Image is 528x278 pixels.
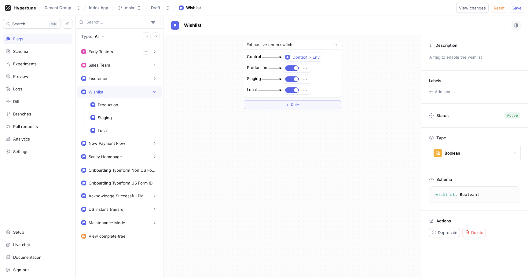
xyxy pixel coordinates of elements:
button: Draft [148,3,173,13]
button: Boolean [429,145,521,161]
div: Branches [13,112,31,116]
div: Documentation [13,255,42,260]
div: Wishlist [186,5,201,11]
div: Experiments [13,61,37,66]
button: Expand all [143,32,151,40]
button: View changes [456,3,489,13]
div: Flags [13,36,23,41]
button: Decant Group [42,3,83,13]
div: Local [247,87,257,93]
p: Description [435,43,457,48]
div: Draft [151,5,160,10]
button: Add labels... [427,88,460,96]
div: Production [98,102,118,107]
div: Wishlist [89,90,103,94]
div: Context > Env [292,55,320,60]
div: Sanity Homepage [89,154,122,159]
button: Deprecate [429,228,460,237]
div: main [125,5,134,10]
div: Settings [13,149,28,154]
div: Production [247,65,267,71]
span: Wishlist [184,23,201,28]
span: Save [512,6,522,10]
span: Deprecate [438,231,457,234]
div: Staging [247,76,261,82]
button: Reset [491,3,507,13]
div: Add labels... [435,90,458,94]
p: Type [436,135,446,140]
div: Staging [98,115,112,120]
div: Sales Team [89,63,110,68]
button: Type: All [79,31,106,42]
div: Exhaustive enum switch [247,42,292,48]
div: Schema [13,49,28,54]
div: Active [507,113,518,118]
p: Type: [81,34,92,39]
div: Analytics [13,137,30,141]
span: Search... [12,22,29,26]
span: Reset [494,6,504,10]
input: Search... [86,19,148,25]
span: ＋ [285,103,289,107]
p: Status [436,111,449,120]
div: Boolean [445,151,460,156]
p: A flag to enable the wishlist [427,52,523,63]
div: New Payment Flow [89,141,125,146]
div: Live chat [13,242,30,247]
button: main [115,3,144,13]
a: Documentation [3,252,72,262]
button: ＋Rule [244,100,341,109]
div: US Instant Transfer [89,207,125,212]
span: Rule [291,103,299,107]
button: Save [510,3,524,13]
div: Logs [13,86,22,91]
div: Onboarding Typeform US Form ID [89,181,152,185]
p: Labels [429,78,441,83]
div: Sign out [13,267,29,272]
span: Delete [471,231,483,234]
div: View complete tree [89,234,126,239]
div: Decant Group [45,5,71,10]
div: Diff [13,99,20,104]
button: Delete [462,228,486,237]
div: Setup [13,230,24,235]
p: Actions [436,218,451,223]
div: Maintenance Mode [89,220,125,225]
div: K [49,21,58,27]
div: Acknowledge Successful Plaid Payment [89,193,147,198]
div: Control [247,54,261,60]
textarea: wishlist: Boolean! [432,189,518,200]
div: Onboarding Typeform Non US Form ID [89,168,155,173]
div: Pull requests [13,124,38,129]
p: Schema [436,177,452,182]
div: All [95,34,99,39]
div: Local [98,128,108,133]
button: Collapse all [152,32,160,40]
div: Preview [13,74,28,79]
span: Index App [89,5,108,10]
span: View changes [459,6,486,10]
button: Search...K [3,19,61,29]
div: Insurance [89,76,107,81]
div: Early Testers [89,49,113,54]
button: Context > Env [283,53,322,62]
